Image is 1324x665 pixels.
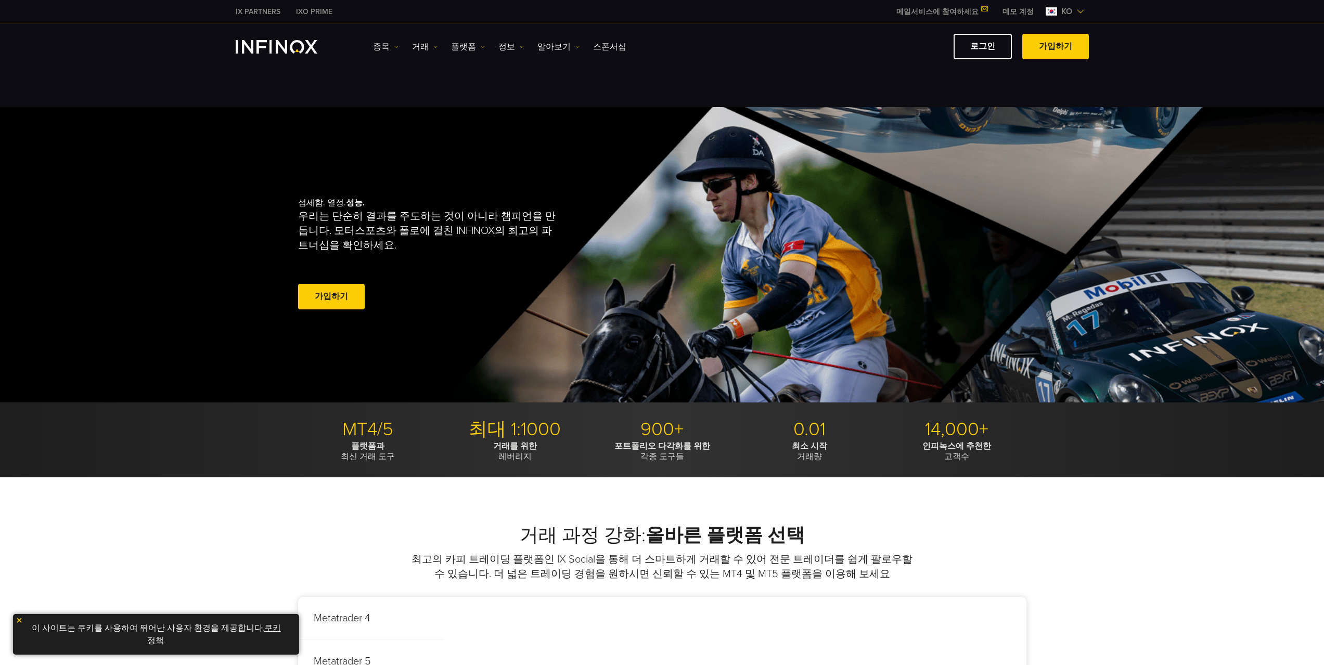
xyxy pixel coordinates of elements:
[228,6,288,17] a: INFINOX
[922,441,991,451] strong: 인피녹스에 추천한
[740,418,879,441] p: 0.01
[493,441,537,451] strong: 거래를 위한
[593,418,732,441] p: 900+
[954,34,1012,59] a: 로그인
[346,198,365,208] strong: 성능.
[1057,5,1076,18] span: ko
[614,441,710,451] strong: 포트폴리오 다각화를 위한
[298,209,560,253] p: 우리는 단순히 결과를 주도하는 것이 아니라 챔피언을 만듭니다. 모터스포츠와 폴로에 걸친 INFINOX의 최고의 파트너십을 확인하세요.
[288,6,340,17] a: INFINOX
[412,41,438,53] a: 거래
[593,441,732,462] p: 각종 도구들
[740,441,879,462] p: 거래량
[298,181,626,329] div: 섬세함. 열정.
[887,441,1026,462] p: 고객수
[410,552,915,581] p: 최고의 카피 트레이딩 플랫폼인 IX Social을 통해 더 스마트하게 거래할 수 있어 전문 트레이더를 쉽게 팔로우할 수 있습니다. 더 넓은 트레이딩 경험을 원하시면 신뢰할 수...
[445,441,585,462] p: 레버리지
[298,284,365,309] a: 가입하기
[995,6,1042,17] a: INFINOX MENU
[298,441,438,462] p: 최신 거래 도구
[298,597,444,640] p: Metatrader 4
[498,41,524,53] a: 정보
[16,617,23,624] img: yellow close icon
[889,7,995,16] a: 메일서비스에 참여하세요
[445,418,585,441] p: 최대 1:1000
[593,41,626,53] a: 스폰서십
[298,524,1026,547] h2: 거래 과정 강화:
[537,41,580,53] a: 알아보기
[792,441,827,451] strong: 최소 시작
[1022,34,1089,59] a: 가입하기
[18,619,294,649] p: 이 사이트는 쿠키를 사용하여 뛰어난 사용자 환경을 제공합니다. .
[887,418,1026,441] p: 14,000+
[351,441,384,451] strong: 플랫폼과
[451,41,485,53] a: 플랫폼
[236,40,342,54] a: INFINOX Logo
[646,524,805,546] strong: 올바른 플랫폼 선택
[373,41,399,53] a: 종목
[298,418,438,441] p: MT4/5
